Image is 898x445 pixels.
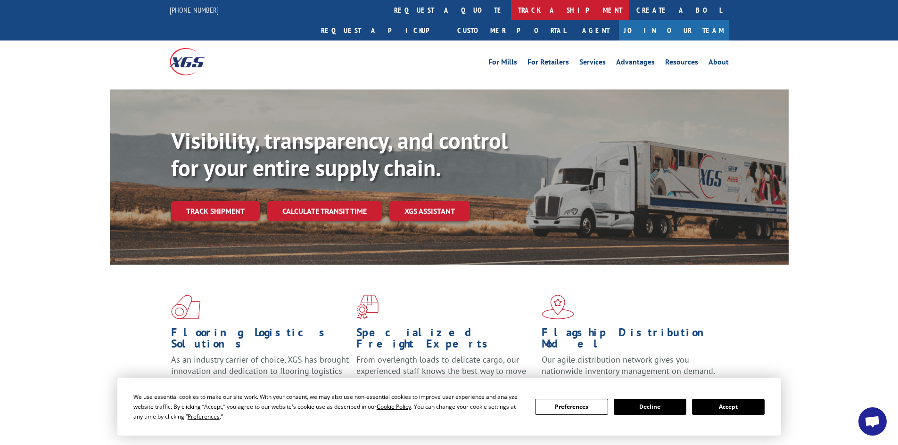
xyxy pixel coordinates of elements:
[171,327,349,354] h1: Flooring Logistics Solutions
[356,354,535,396] p: From overlength loads to delicate cargo, our experienced staff knows the best way to move your fr...
[171,295,200,319] img: xgs-icon-total-supply-chain-intelligence-red
[535,399,608,415] button: Preferences
[542,295,574,319] img: xgs-icon-flagship-distribution-model-red
[527,58,569,69] a: For Retailers
[133,392,524,421] div: We use essential cookies to make our site work. With your consent, we may also use non-essential ...
[171,201,260,221] a: Track shipment
[267,201,382,221] a: Calculate transit time
[619,20,729,40] a: Join Our Team
[170,5,219,15] a: [PHONE_NUMBER]
[573,20,619,40] a: Agent
[488,58,517,69] a: For Mills
[542,327,720,354] h1: Flagship Distribution Model
[356,295,379,319] img: xgs-icon-focused-on-flooring-red
[616,58,655,69] a: Advantages
[117,378,781,436] div: Cookie Consent Prompt
[314,20,450,40] a: Request a pickup
[389,201,470,221] a: XGS ASSISTANT
[356,327,535,354] h1: Specialized Freight Experts
[709,58,729,69] a: About
[579,58,606,69] a: Services
[171,126,508,182] b: Visibility, transparency, and control for your entire supply chain.
[171,354,349,388] span: As an industry carrier of choice, XGS has brought innovation and dedication to flooring logistics...
[614,399,686,415] button: Decline
[450,20,573,40] a: Customer Portal
[377,403,411,411] span: Cookie Policy
[542,354,715,376] span: Our agile distribution network gives you nationwide inventory management on demand.
[665,58,698,69] a: Resources
[188,413,220,421] span: Preferences
[858,407,887,436] div: Open chat
[692,399,765,415] button: Accept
